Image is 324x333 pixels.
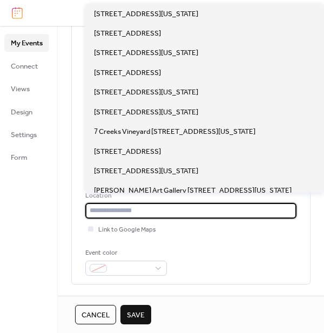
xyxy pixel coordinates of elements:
button: Save [120,305,151,324]
img: logo [12,7,23,19]
span: [STREET_ADDRESS] [94,67,161,78]
span: [PERSON_NAME] Art Gallery [STREET_ADDRESS][US_STATE] [94,185,292,196]
span: Connect [11,61,38,72]
span: Design [11,107,32,118]
span: Views [11,84,30,94]
span: [STREET_ADDRESS] [94,28,161,39]
div: Location [85,191,294,201]
span: Form [11,152,28,163]
span: [STREET_ADDRESS][US_STATE] [94,47,198,58]
span: 7 Creeks Vineyard [STREET_ADDRESS][US_STATE] [94,126,255,137]
a: Form [4,148,49,166]
a: Design [4,103,49,120]
a: Connect [4,57,49,74]
span: [STREET_ADDRESS][US_STATE] [94,166,198,176]
span: [STREET_ADDRESS][US_STATE] [94,9,198,19]
a: Views [4,80,49,97]
span: [STREET_ADDRESS] [94,146,161,157]
span: Link to Google Maps [98,225,156,235]
span: Save [127,310,145,321]
a: Settings [4,126,49,143]
a: My Events [4,34,49,51]
span: [STREET_ADDRESS][US_STATE] [94,107,198,118]
span: My Events [11,38,43,49]
button: Cancel [75,305,116,324]
span: [STREET_ADDRESS][US_STATE] [94,87,198,98]
div: Event color [85,248,165,259]
span: Cancel [82,310,110,321]
span: Settings [11,130,37,140]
